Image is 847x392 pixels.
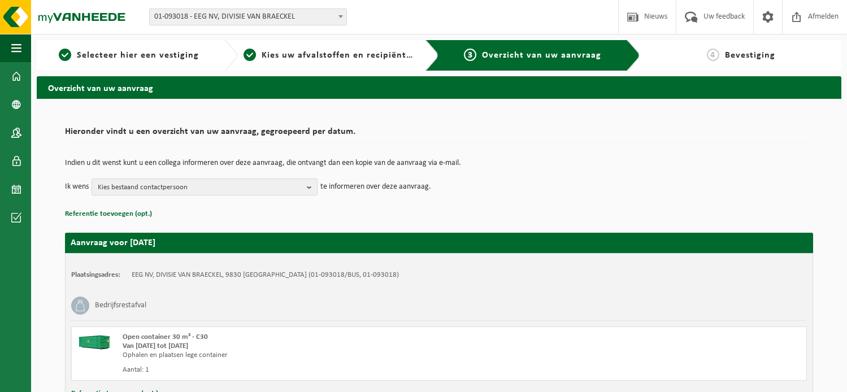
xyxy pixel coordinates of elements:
span: Selecteer hier een vestiging [77,51,199,60]
span: 4 [707,49,719,61]
strong: Van [DATE] tot [DATE] [123,342,188,350]
p: Indien u dit wenst kunt u een collega informeren over deze aanvraag, die ontvangt dan een kopie v... [65,159,813,167]
a: 1Selecteer hier een vestiging [42,49,215,62]
p: te informeren over deze aanvraag. [320,178,431,195]
span: Open container 30 m³ - C30 [123,333,208,341]
span: 01-093018 - EEG NV, DIVISIE VAN BRAECKEL [150,9,346,25]
div: Ophalen en plaatsen lege container [123,351,484,360]
button: Referentie toevoegen (opt.) [65,207,152,221]
img: HK-XC-30-GN-00.png [77,333,111,350]
a: 2Kies uw afvalstoffen en recipiënten [244,49,416,62]
td: EEG NV, DIVISIE VAN BRAECKEL, 9830 [GEOGRAPHIC_DATA] (01-093018/BUS, 01-093018) [132,271,399,280]
span: Overzicht van uw aanvraag [482,51,601,60]
span: Bevestiging [725,51,775,60]
span: Kies uw afvalstoffen en recipiënten [262,51,417,60]
span: 2 [244,49,256,61]
h3: Bedrijfsrestafval [95,297,146,315]
span: 3 [464,49,476,61]
div: Aantal: 1 [123,365,484,374]
span: Kies bestaand contactpersoon [98,179,302,196]
strong: Aanvraag voor [DATE] [71,238,155,247]
button: Kies bestaand contactpersoon [92,178,318,195]
p: Ik wens [65,178,89,195]
h2: Hieronder vindt u een overzicht van uw aanvraag, gegroepeerd per datum. [65,127,813,142]
span: 1 [59,49,71,61]
h2: Overzicht van uw aanvraag [37,76,841,98]
strong: Plaatsingsadres: [71,271,120,278]
span: 01-093018 - EEG NV, DIVISIE VAN BRAECKEL [149,8,347,25]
